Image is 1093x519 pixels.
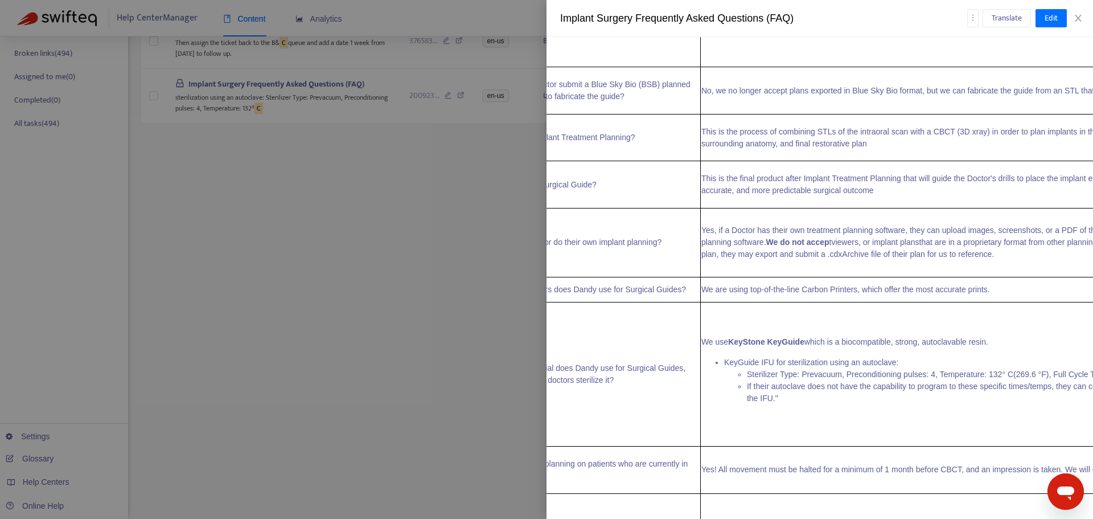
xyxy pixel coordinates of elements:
[504,447,701,494] td: Can we do planning on patients who are currently in braces?
[969,14,977,22] span: more
[504,208,701,277] td: Can a Doctor do their own implant planning?
[1074,14,1083,23] span: close
[874,238,919,247] span: mplant plans
[983,9,1031,27] button: Translate
[1045,12,1058,24] span: Edit
[766,238,829,247] strong: We do not accep
[504,161,701,209] td: What is a Surgical Guide?
[831,238,858,247] span: viewers
[504,114,701,161] td: What is Implant Treatment Planning?
[992,12,1022,24] span: Translate
[560,11,967,26] div: Implant Surgery Frequently Asked Questions (FAQ)
[1036,9,1067,27] button: Edit
[504,302,701,446] td: What material does Dandy use for Surgical Guides, and how do doctors sterilize it?
[728,337,804,346] strong: KeyStone KeyGuide
[504,277,701,302] td: What printers does Dandy use for Surgical Guides?
[1047,473,1084,510] iframe: Button to launch messaging window
[1013,370,1049,379] span: (269.6 °F)
[504,67,701,115] td: Can the doctor submit a Blue Sky Bio (BSB) planned case for us to fabricate the guide?
[1070,13,1086,24] button: Close
[967,9,979,27] button: more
